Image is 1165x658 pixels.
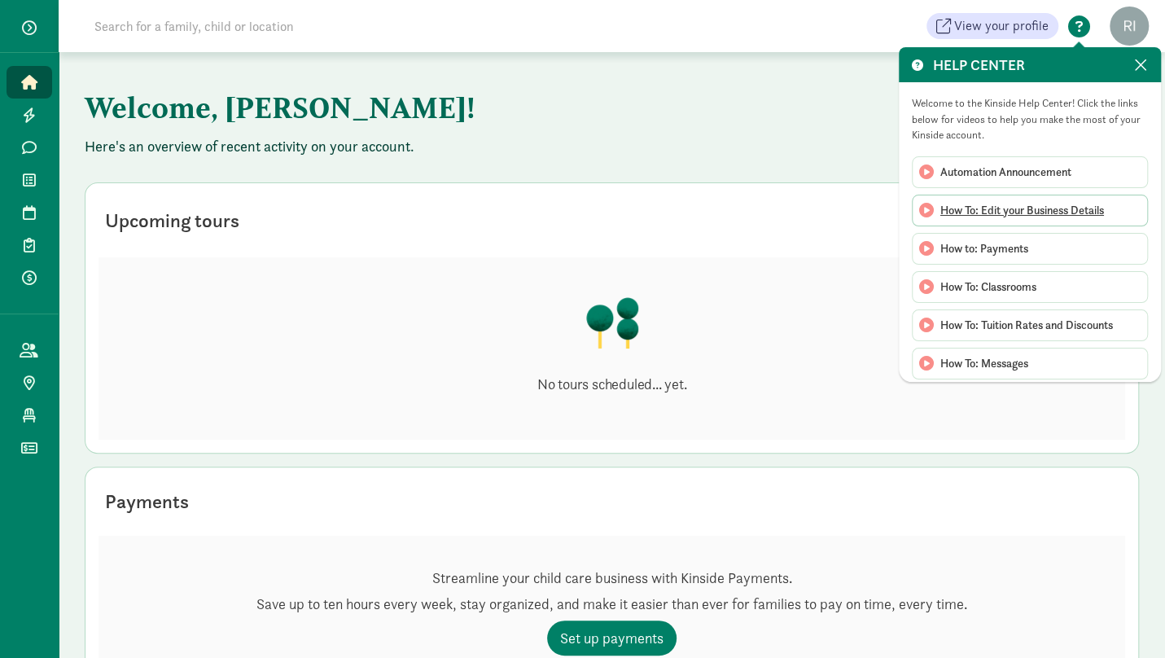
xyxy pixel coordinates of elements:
[940,355,1028,372] span: How To: Messages
[105,487,189,516] div: Payments
[940,164,1071,181] span: Automation Announcement
[954,16,1049,36] span: View your profile
[912,95,1148,143] p: Welcome to the Kinside Help Center! Click the links below for videos to help you make the most of...
[940,317,1113,334] span: How To: Tuition Rates and Discounts
[926,13,1058,39] a: View your profile
[560,627,664,649] span: Set up payments
[547,621,677,656] a: Set up payments
[940,279,1036,296] span: How To: Classrooms
[1084,580,1165,658] iframe: Chat Widget
[940,202,1104,219] span: How To: Edit your Business Details
[585,296,640,349] img: illustration-trees.png
[926,54,1121,76] span: HELP CENTER
[85,78,891,137] h1: Welcome, [PERSON_NAME]!
[537,375,687,394] p: No tours scheduled... yet.
[256,568,967,588] p: Streamline your child care business with Kinside Payments.
[85,137,1139,156] p: Here's an overview of recent activity on your account.
[85,10,541,42] input: Search for a family, child or location
[105,206,239,235] div: Upcoming tours
[940,240,1028,257] span: How to: Payments
[256,594,967,614] p: Save up to ten hours every week, stay organized, and make it easier than ever for families to pay...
